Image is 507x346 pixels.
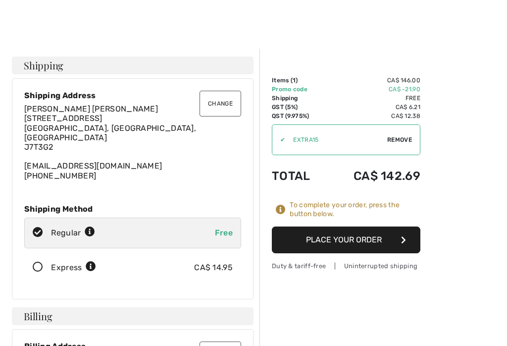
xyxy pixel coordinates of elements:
a: [PHONE_NUMBER] [24,171,96,180]
td: CA$ 146.00 [326,76,420,85]
button: Change [200,91,241,116]
span: [PERSON_NAME] [PERSON_NAME] [24,104,158,114]
td: Shipping [272,94,326,103]
span: Billing [24,311,52,321]
span: 1 [293,77,296,84]
td: Free [326,94,420,103]
div: ✔ [272,135,285,144]
div: Shipping Address [24,91,241,100]
span: Free [215,228,233,237]
div: Shipping Method [24,204,241,214]
td: CA$ 12.38 [326,112,420,120]
td: CA$ 142.69 [326,159,420,193]
div: CA$ 14.95 [194,262,233,274]
td: Total [272,159,326,193]
div: Duty & tariff-free | Uninterrupted shipping [272,261,420,271]
td: CA$ 6.21 [326,103,420,112]
td: GST (5%) [272,103,326,112]
span: Remove [387,135,412,144]
td: QST (9.975%) [272,112,326,120]
div: To complete your order, press the button below. [290,201,420,219]
td: Promo code [272,85,326,94]
div: Express [51,262,96,274]
span: Shipping [24,60,63,70]
div: [EMAIL_ADDRESS][DOMAIN_NAME] [24,104,241,180]
td: Items ( ) [272,76,326,85]
div: Regular [51,227,95,239]
td: CA$ -21.90 [326,85,420,94]
span: [STREET_ADDRESS] [GEOGRAPHIC_DATA], [GEOGRAPHIC_DATA], [GEOGRAPHIC_DATA] J7T3G2 [24,114,196,152]
button: Place Your Order [272,227,420,253]
input: Promo code [285,125,387,155]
